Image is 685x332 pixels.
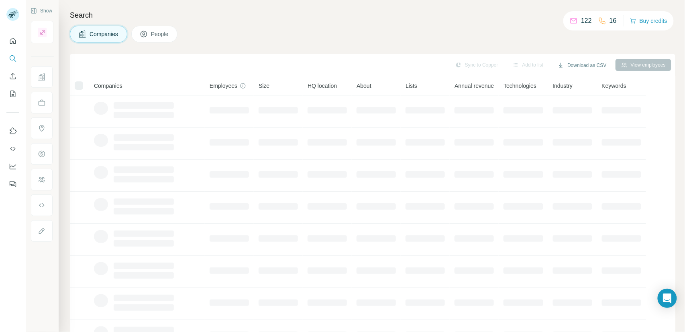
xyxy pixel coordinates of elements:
span: Keywords [602,82,626,90]
p: 122 [581,16,592,26]
span: Lists [406,82,417,90]
span: Industry [553,82,573,90]
span: Size [259,82,269,90]
span: People [151,30,169,38]
span: Technologies [504,82,536,90]
div: Open Intercom Messenger [658,289,677,308]
button: Quick start [6,34,19,48]
button: Dashboard [6,159,19,174]
button: Enrich CSV [6,69,19,83]
p: 16 [610,16,617,26]
span: About [357,82,371,90]
button: Feedback [6,177,19,191]
button: Use Surfe API [6,142,19,156]
button: My lists [6,87,19,101]
span: Employees [210,82,237,90]
button: Search [6,51,19,66]
button: Show [25,5,58,17]
button: Use Surfe on LinkedIn [6,124,19,138]
h4: Search [70,10,675,21]
button: Buy credits [630,15,667,26]
span: HQ location [308,82,337,90]
span: Companies [90,30,119,38]
button: Download as CSV [552,59,612,71]
span: Annual revenue [455,82,494,90]
span: Companies [94,82,122,90]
